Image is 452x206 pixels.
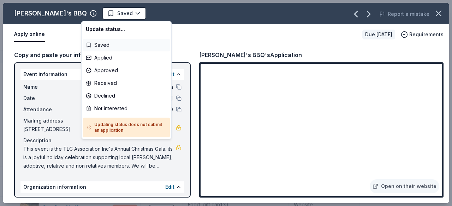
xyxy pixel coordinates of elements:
h5: Updating status does not submit an application [87,122,166,133]
div: Approved [83,64,170,77]
div: Applied [83,51,170,64]
div: Not interested [83,102,170,115]
div: Declined [83,89,170,102]
div: Saved [83,39,170,51]
div: Update status... [83,23,170,36]
div: Received [83,77,170,89]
